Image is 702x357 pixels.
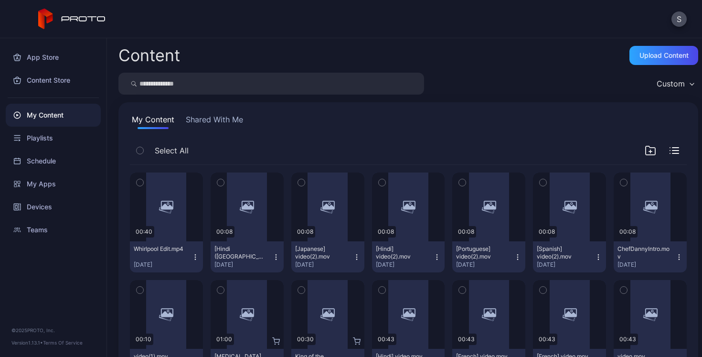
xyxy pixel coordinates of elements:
button: Shared With Me [184,114,245,129]
span: Version 1.13.1 • [11,340,43,346]
div: © 2025 PROTO, Inc. [11,326,95,334]
button: [Spanish] video(2).mov[DATE] [533,241,606,272]
div: Custom [657,79,685,88]
span: Select All [155,145,189,156]
button: [Portuguese] video(2).mov[DATE] [452,241,525,272]
div: Whirlpool Edit.mp4 [134,245,186,253]
div: ChefDannyIntro.mov [617,245,670,260]
button: ChefDannyIntro.mov[DATE] [614,241,687,272]
button: [Hindi] video(2).mov[DATE] [372,241,445,272]
a: My Content [6,104,101,127]
a: Schedule [6,150,101,173]
button: [Japanese] video(2).mov[DATE] [291,241,364,272]
button: [Hindi ([GEOGRAPHIC_DATA])] ChefDannyIntro.mov[DATE] [211,241,284,272]
a: App Store [6,46,101,69]
a: Teams [6,218,101,241]
div: Upload Content [639,52,689,59]
div: [DATE] [617,261,675,269]
button: My Content [130,114,176,129]
a: Content Store [6,69,101,92]
div: [DATE] [295,261,353,269]
div: [Portuguese] video(2).mov [456,245,509,260]
div: [Hindi (India)] ChefDannyIntro.mov [214,245,267,260]
div: [DATE] [214,261,272,269]
div: [Japanese] video(2).mov [295,245,348,260]
div: [DATE] [537,261,595,269]
div: [DATE] [134,261,191,269]
button: Custom [652,73,698,95]
a: My Apps [6,173,101,195]
button: S [671,11,687,27]
a: Playlists [6,127,101,150]
div: [Spanish] video(2).mov [537,245,589,260]
a: Terms Of Service [43,340,83,346]
div: [DATE] [456,261,514,269]
div: Content [118,47,180,64]
div: [Hindi] video(2).mov [376,245,428,260]
button: Whirlpool Edit.mp4[DATE] [130,241,203,272]
div: [DATE] [376,261,434,269]
button: Upload Content [629,46,698,65]
a: Devices [6,195,101,218]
